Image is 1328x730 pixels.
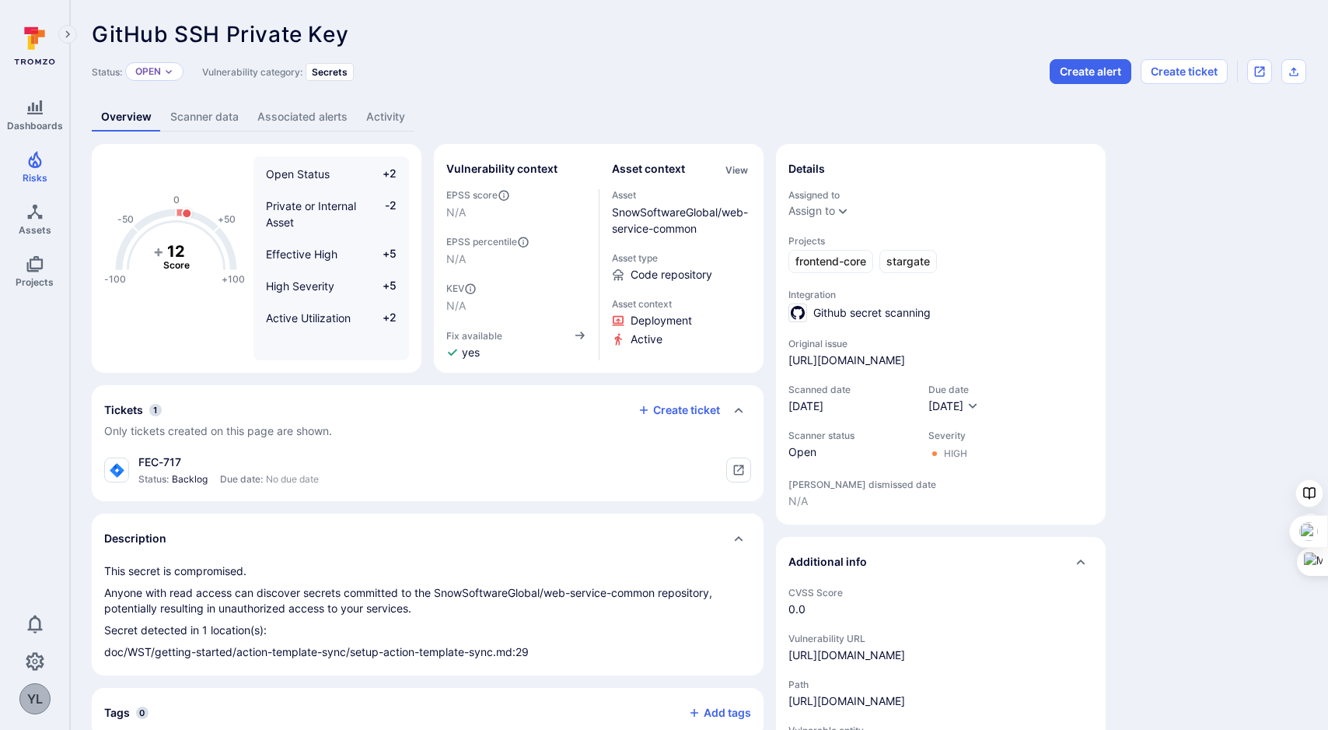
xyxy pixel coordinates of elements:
span: Projects [16,276,54,288]
text: 0 [173,194,180,205]
i: Expand navigation menu [62,28,73,41]
div: Click to view all asset context details [722,161,751,177]
a: Scanner data [161,103,248,132]
span: Severity [928,430,967,441]
button: Open [135,65,161,78]
span: Github secret scanning [813,305,931,321]
span: Asset context [612,298,752,310]
span: N/A [446,298,586,314]
a: frontend-core [788,250,873,273]
section: tickets card [92,385,764,501]
text: -100 [104,273,126,285]
span: yes [462,345,480,360]
span: [PERSON_NAME] dismissed date [788,479,1093,490]
span: No due date [266,473,319,486]
span: Status: [92,66,122,78]
span: 0 [136,707,149,719]
span: 1 [149,404,162,416]
h2: Tags [104,705,130,721]
span: Scanner status [788,430,913,441]
button: Create ticket [638,403,720,417]
span: Vulnerability URL [788,633,1093,644]
p: Anyone with read access can discover secrets committed to the SnowSoftwareGlobal/web-service-comm... [104,585,751,616]
div: High [944,447,967,460]
div: Vulnerability tabs [92,103,1306,132]
div: Collapse [92,385,764,451]
span: Projects [788,235,1093,247]
p: doc/WST/getting-started/action-template-sync/setup-action-template-sync.md:29 [104,644,751,660]
span: Effective High [266,247,337,261]
span: Vulnerability category: [202,66,302,78]
tspan: + [153,242,164,261]
span: Risks [23,172,47,184]
button: Expand dropdown [164,67,173,76]
span: +2 [367,166,397,182]
span: Asset [612,189,752,201]
a: [URL][DOMAIN_NAME] [788,694,905,707]
div: Secrets [306,63,354,81]
span: Due date: [220,473,263,486]
a: SnowSoftwareGlobal/web-service-common [612,205,748,235]
span: [DATE] [928,399,963,412]
span: -2 [367,198,397,230]
span: GitHub SSH Private Key [92,21,348,47]
span: Original issue [788,338,1093,349]
button: Create alert [1050,59,1131,84]
text: +100 [222,273,245,285]
span: N/A [446,205,586,220]
span: frontend-core [795,254,866,269]
div: Collapse description [92,514,764,563]
span: EPSS percentile [446,236,586,248]
span: Path [788,679,1093,690]
text: +50 [218,213,236,225]
div: Due date field [928,384,979,414]
div: Collapse [776,537,1106,587]
text: Score [163,259,190,271]
h2: Details [788,161,825,177]
div: Assign to [788,205,835,217]
span: Only tickets created on this page are shown. [104,424,332,437]
span: +5 [367,246,397,262]
button: YL [19,683,51,714]
span: Asset type [612,252,752,264]
button: View [722,164,751,176]
span: CVSS Score [788,587,1093,598]
span: Scanned date [788,384,913,395]
div: Export as CSV [1281,59,1306,84]
text: -50 [117,213,134,225]
span: N/A [446,251,586,267]
div: Yanting Larsen [19,683,51,714]
span: Click to view evidence [631,332,662,347]
p: Secret detected in 1 location(s): [104,623,751,638]
span: Click to view evidence [631,313,692,328]
span: Open [788,444,913,460]
a: Associated alerts [248,103,357,132]
h2: Additional info [788,554,867,570]
span: Integration [788,289,1093,300]
a: Overview [92,103,161,132]
div: Open original issue [1247,59,1272,84]
span: Active Utilization [266,311,351,325]
span: Assets [19,224,51,236]
g: The vulnerability score is based on the parameters defined in the settings [145,242,208,272]
span: Status: [138,473,169,486]
span: Assigned to [788,189,1093,201]
button: Expand navigation menu [58,25,77,44]
div: [URL][DOMAIN_NAME] [788,648,905,663]
h2: Tickets [104,402,143,418]
button: Expand dropdown [837,205,849,217]
section: details card [776,144,1106,525]
span: [DATE] [788,398,913,414]
h2: Asset context [612,161,685,177]
span: Code repository [631,267,712,283]
span: 0.0 [788,602,1093,617]
a: Activity [357,103,414,132]
span: +5 [367,278,397,294]
span: Fix available [446,330,502,342]
span: Private or Internal Asset [266,199,356,229]
span: Backlog [172,473,208,486]
span: +2 [367,310,397,326]
button: Add tags [676,700,751,725]
span: stargate [886,254,930,269]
